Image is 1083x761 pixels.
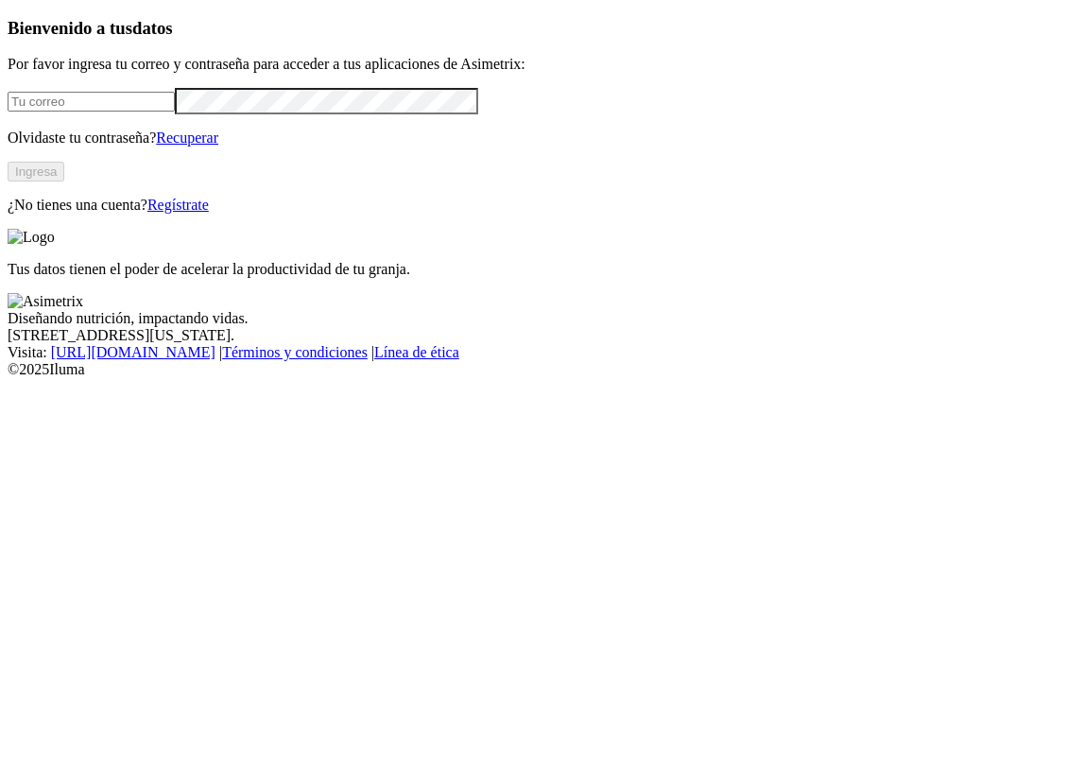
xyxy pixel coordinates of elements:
img: Logo [8,229,55,246]
a: Línea de ética [374,344,459,360]
p: ¿No tienes una cuenta? [8,197,1075,214]
p: Tus datos tienen el poder de acelerar la productividad de tu granja. [8,261,1075,278]
input: Tu correo [8,92,175,112]
div: Visita : | | [8,344,1075,361]
span: datos [132,18,173,38]
a: Términos y condiciones [222,344,368,360]
div: [STREET_ADDRESS][US_STATE]. [8,327,1075,344]
a: Recuperar [156,130,218,146]
h3: Bienvenido a tus [8,18,1075,39]
div: Diseñando nutrición, impactando vidas. [8,310,1075,327]
div: © 2025 Iluma [8,361,1075,378]
button: Ingresa [8,162,64,182]
a: [URL][DOMAIN_NAME] [51,344,215,360]
img: Asimetrix [8,293,83,310]
p: Olvidaste tu contraseña? [8,130,1075,147]
a: Regístrate [147,197,209,213]
p: Por favor ingresa tu correo y contraseña para acceder a tus aplicaciones de Asimetrix: [8,56,1075,73]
